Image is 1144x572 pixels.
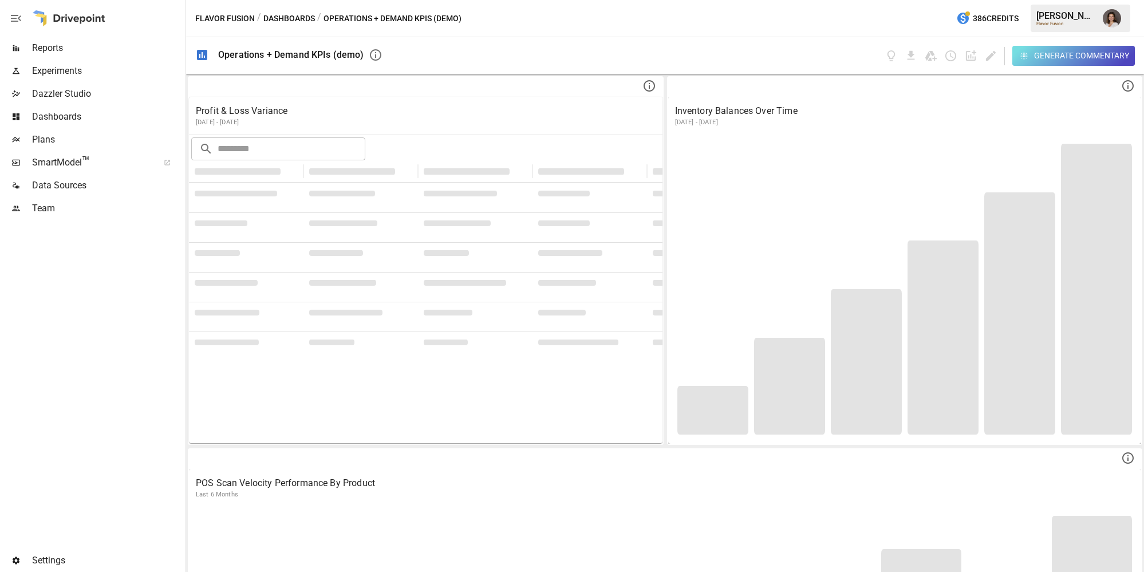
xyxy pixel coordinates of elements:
[1012,46,1135,66] button: Generate Commentary
[973,11,1019,26] span: 386 Credits
[196,476,1134,490] p: POS Scan Velocity Performance By Product
[964,49,977,62] button: Add widget
[317,11,321,26] div: /
[32,179,183,192] span: Data Sources
[396,163,412,179] button: Sort
[196,118,656,127] p: [DATE] - [DATE]
[675,104,1135,118] p: Inventory Balances Over Time
[1096,2,1128,34] button: Franziska Ibscher
[1036,10,1096,21] div: [PERSON_NAME]
[32,41,183,55] span: Reports
[32,554,183,567] span: Settings
[944,49,957,62] button: Schedule dashboard
[675,118,1135,127] p: [DATE] - [DATE]
[905,49,918,62] button: Download dashboard
[511,163,527,179] button: Sort
[924,49,937,62] button: Save as Google Doc
[984,49,997,62] button: Edit dashboard
[1103,9,1121,27] img: Franziska Ibscher
[32,202,183,215] span: Team
[218,49,364,60] div: Operations + Demand KPIs (demo)
[32,133,183,147] span: Plans
[82,154,90,168] span: ™
[32,110,183,124] span: Dashboards
[32,156,151,169] span: SmartModel
[257,11,261,26] div: /
[196,104,656,118] p: Profit & Loss Variance
[1034,49,1129,63] div: Generate Commentary
[32,87,183,101] span: Dazzler Studio
[1036,21,1096,26] div: Flavor Fusion
[195,11,255,26] button: Flavor Fusion
[32,64,183,78] span: Experiments
[952,8,1023,29] button: 386Credits
[263,11,315,26] button: Dashboards
[625,163,641,179] button: Sort
[885,49,898,62] button: View documentation
[196,490,1134,499] p: Last 6 Months
[282,163,298,179] button: Sort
